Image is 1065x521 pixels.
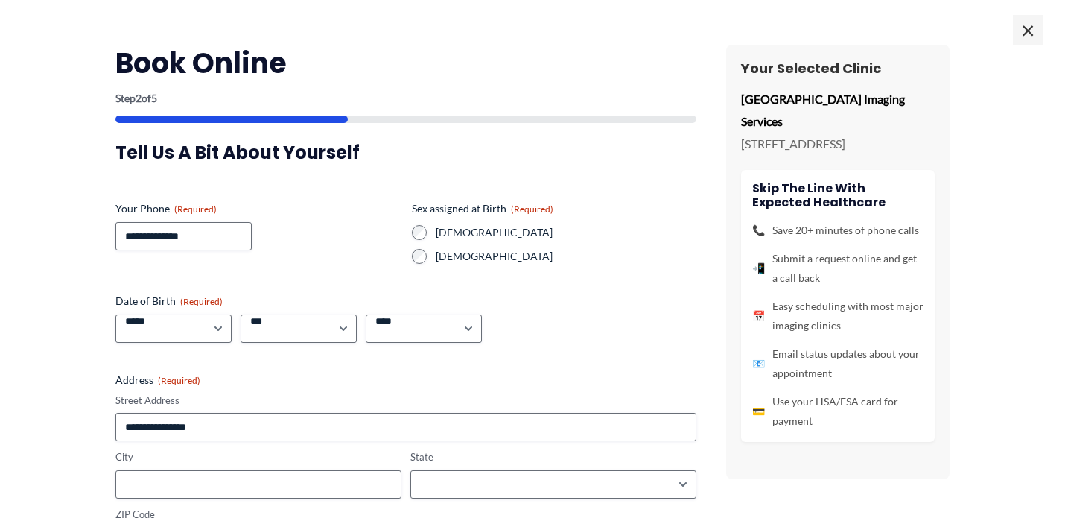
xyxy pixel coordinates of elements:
h3: Your Selected Clinic [741,60,935,77]
label: [DEMOGRAPHIC_DATA] [436,249,696,264]
li: Use your HSA/FSA card for payment [752,392,923,431]
h2: Book Online [115,45,696,81]
li: Save 20+ minutes of phone calls [752,221,923,240]
p: Step of [115,93,696,104]
span: 5 [151,92,157,104]
legend: Address [115,373,200,388]
span: 📧 [752,354,765,373]
span: 💳 [752,402,765,421]
p: [STREET_ADDRESS] [741,133,935,155]
span: 📅 [752,306,765,326]
h3: Tell us a bit about yourself [115,141,696,164]
legend: Date of Birth [115,294,223,309]
label: Your Phone [115,201,400,216]
span: 📞 [752,221,765,240]
label: State [410,450,696,464]
span: 2 [136,92,142,104]
label: City [115,450,401,464]
span: × [1013,15,1043,45]
span: (Required) [511,203,553,215]
span: (Required) [158,375,200,386]
span: (Required) [174,203,217,215]
span: 📲 [752,259,765,278]
label: [DEMOGRAPHIC_DATA] [436,225,696,240]
h4: Skip the line with Expected Healthcare [752,181,923,209]
label: Street Address [115,394,696,408]
legend: Sex assigned at Birth [412,201,553,216]
p: [GEOGRAPHIC_DATA] Imaging Services [741,88,935,132]
li: Easy scheduling with most major imaging clinics [752,297,923,335]
span: (Required) [180,296,223,307]
li: Email status updates about your appointment [752,344,923,383]
li: Submit a request online and get a call back [752,249,923,288]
